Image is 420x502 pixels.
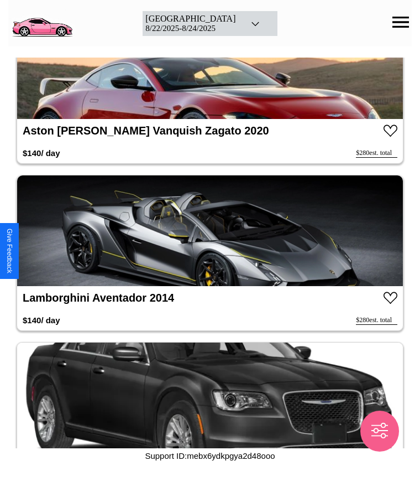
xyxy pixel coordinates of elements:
[6,229,13,273] div: Give Feedback
[23,292,174,304] a: Lamborghini Aventador 2014
[8,6,76,39] img: logo
[145,14,235,24] div: [GEOGRAPHIC_DATA]
[23,310,60,330] h3: $ 140 / day
[23,143,60,163] h3: $ 140 / day
[145,24,235,33] div: 8 / 22 / 2025 - 8 / 24 / 2025
[145,448,275,463] p: Support ID: mebx6ydkpgya2d48ooo
[356,149,397,158] div: $ 280 est. total
[23,125,269,137] a: Aston [PERSON_NAME] Vanquish Zagato 2020
[356,316,397,325] div: $ 280 est. total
